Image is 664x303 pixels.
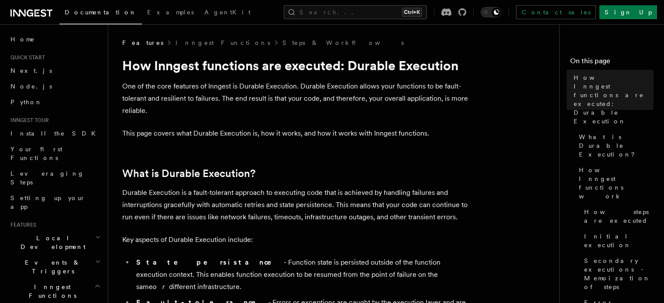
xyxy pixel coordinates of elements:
[7,221,36,228] span: Features
[153,283,169,291] em: or
[7,190,103,214] a: Setting up your app
[481,7,502,17] button: Toggle dark mode
[10,146,62,161] span: Your first Functions
[7,230,103,255] button: Local Development
[10,67,52,74] span: Next.js
[122,38,163,47] span: Features
[122,58,471,73] h1: How Inngest functions are executed: Durable Execution
[581,228,654,253] a: Initial execution
[10,130,101,137] span: Install the SDK
[136,258,284,266] strong: State persistance
[516,5,596,19] a: Contact sales
[7,117,49,124] span: Inngest tour
[575,162,654,204] a: How Inngest functions work
[7,141,103,166] a: Your first Functions
[282,38,404,47] a: Steps & Workflows
[122,234,471,246] p: Key aspects of Durable Execution include:
[134,256,471,293] li: - Function state is persisted outside of the function execution context. This enables function ex...
[7,283,94,300] span: Inngest Functions
[7,78,103,94] a: Node.js
[581,253,654,295] a: Secondary executions - Memoization of steps
[204,9,251,16] span: AgentKit
[142,3,199,24] a: Examples
[10,194,86,210] span: Setting up your app
[579,133,654,159] span: What is Durable Execution?
[10,99,42,106] span: Python
[584,208,654,225] span: How steps are executed
[7,94,103,110] a: Python
[59,3,142,24] a: Documentation
[199,3,256,24] a: AgentKit
[579,166,654,201] span: How Inngest functions work
[575,129,654,162] a: What is Durable Execution?
[574,73,654,126] span: How Inngest functions are executed: Durable Execution
[10,35,35,44] span: Home
[584,256,654,291] span: Secondary executions - Memoization of steps
[10,83,52,90] span: Node.js
[581,204,654,228] a: How steps are executed
[402,8,422,17] kbd: Ctrl+K
[10,170,84,186] span: Leveraging Steps
[7,63,103,78] a: Next.js
[7,234,95,251] span: Local Development
[7,31,103,47] a: Home
[599,5,657,19] a: Sign Up
[147,9,194,16] span: Examples
[7,255,103,279] button: Events & Triggers
[584,232,654,249] span: Initial execution
[7,258,95,276] span: Events & Triggers
[122,80,471,117] p: One of the core features of Inngest is Durable Execution. Durable Execution allows your functions...
[65,9,137,16] span: Documentation
[570,70,654,129] a: How Inngest functions are executed: Durable Execution
[284,5,427,19] button: Search...Ctrl+K
[122,127,471,140] p: This page covers what Durable Execution is, how it works, and how it works with Inngest functions.
[7,126,103,141] a: Install the SDK
[7,166,103,190] a: Leveraging Steps
[7,54,45,61] span: Quick start
[122,167,255,180] a: What is Durable Execution?
[175,38,270,47] a: Inngest Functions
[122,187,471,223] p: Durable Execution is a fault-tolerant approach to executing code that is achieved by handling fai...
[570,56,654,70] h4: On this page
